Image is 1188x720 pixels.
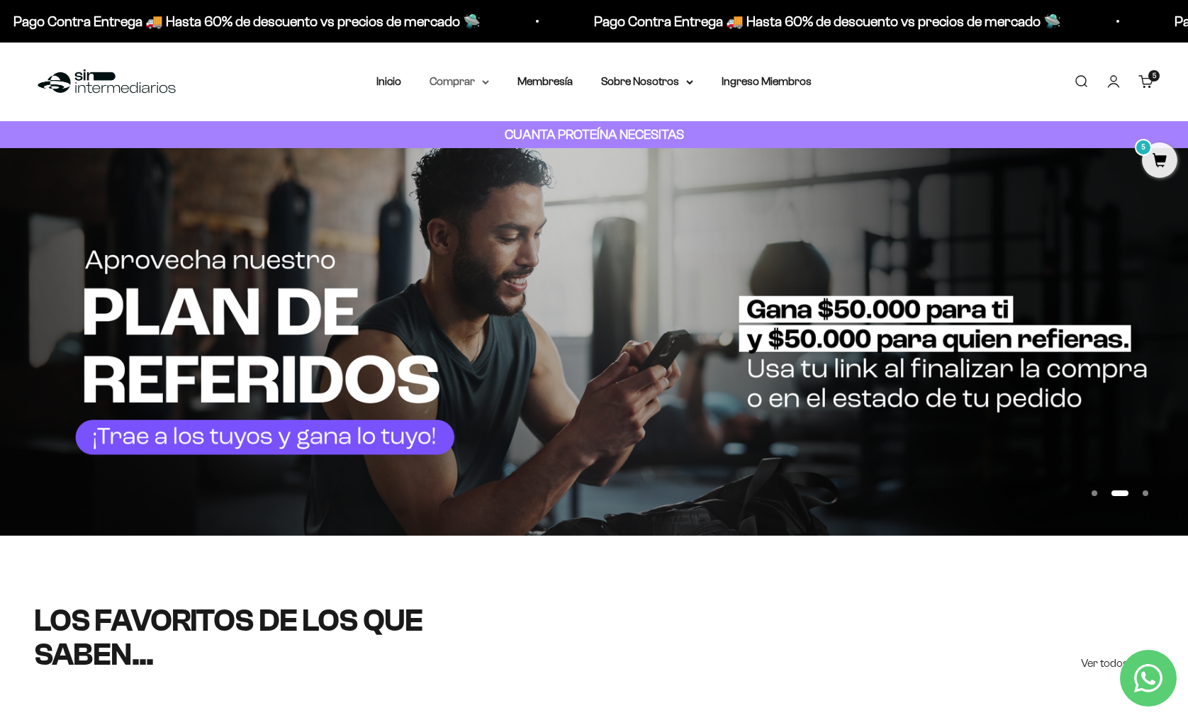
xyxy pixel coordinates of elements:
[1153,72,1156,79] span: 5
[376,75,401,87] a: Inicio
[517,75,573,87] a: Membresía
[430,72,489,91] summary: Comprar
[601,72,693,91] summary: Sobre Nosotros
[34,603,422,672] split-lines: LOS FAVORITOS DE LOS QUE SABEN...
[1135,139,1152,156] mark: 5
[1081,654,1154,673] a: Ver todos
[722,75,812,87] a: Ingreso Miembros
[1142,154,1177,169] a: 5
[505,127,684,142] strong: CUANTA PROTEÍNA NECESITAS
[13,10,480,33] p: Pago Contra Entrega 🚚 Hasta 60% de descuento vs precios de mercado 🛸
[593,10,1060,33] p: Pago Contra Entrega 🚚 Hasta 60% de descuento vs precios de mercado 🛸
[1081,654,1128,673] span: Ver todos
